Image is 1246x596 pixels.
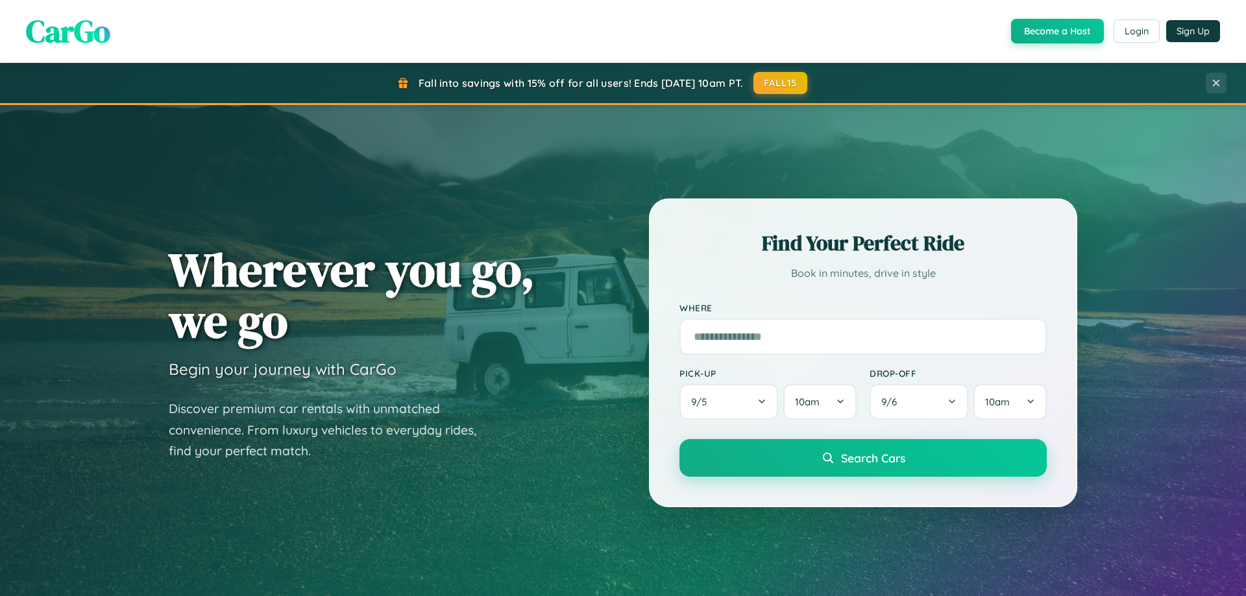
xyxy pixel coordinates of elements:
[679,384,778,420] button: 9/5
[169,244,535,346] h1: Wherever you go, we go
[783,384,857,420] button: 10am
[795,396,820,408] span: 10am
[169,398,493,462] p: Discover premium car rentals with unmatched convenience. From luxury vehicles to everyday rides, ...
[1011,19,1104,43] button: Become a Host
[26,10,110,53] span: CarGo
[753,72,808,94] button: FALL15
[419,77,744,89] span: Fall into savings with 15% off for all users! Ends [DATE] 10am PT.
[679,439,1047,477] button: Search Cars
[679,229,1047,257] h2: Find Your Perfect Ride
[841,451,905,465] span: Search Cars
[973,384,1047,420] button: 10am
[985,396,1010,408] span: 10am
[169,359,397,379] h3: Begin your journey with CarGo
[691,396,713,408] span: 9 / 5
[870,384,968,420] button: 9/6
[881,396,903,408] span: 9 / 6
[679,264,1047,283] p: Book in minutes, drive in style
[679,302,1047,313] label: Where
[870,368,1047,379] label: Drop-off
[1166,20,1220,42] button: Sign Up
[679,368,857,379] label: Pick-up
[1114,19,1160,43] button: Login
